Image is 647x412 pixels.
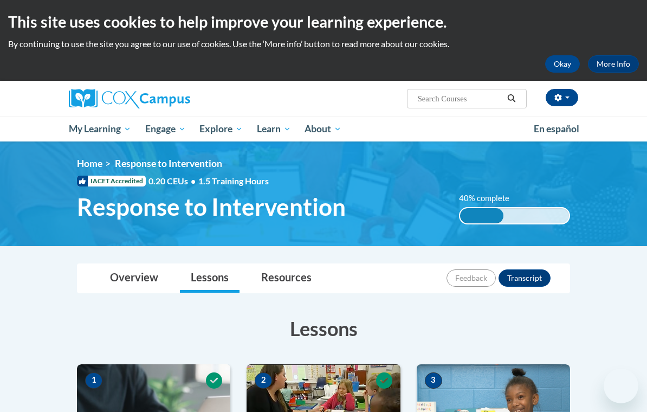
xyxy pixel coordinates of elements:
[604,369,638,403] iframe: Button to launch messaging window
[417,92,503,105] input: Search Courses
[250,117,298,141] a: Learn
[305,123,341,136] span: About
[257,123,291,136] span: Learn
[77,315,570,342] h3: Lessons
[8,11,639,33] h2: This site uses cookies to help improve your learning experience.
[588,55,639,73] a: More Info
[250,264,322,293] a: Resources
[99,264,169,293] a: Overview
[198,176,269,186] span: 1.5 Training Hours
[192,117,250,141] a: Explore
[138,117,193,141] a: Engage
[460,208,503,223] div: 40% complete
[69,89,228,108] a: Cox Campus
[191,176,196,186] span: •
[8,38,639,50] p: By continuing to use the site you agree to our use of cookies. Use the ‘More info’ button to read...
[503,92,520,105] button: Search
[85,372,102,389] span: 1
[499,269,551,287] button: Transcript
[545,55,580,73] button: Okay
[77,158,102,169] a: Home
[77,192,346,221] span: Response to Intervention
[69,123,131,136] span: My Learning
[527,118,586,140] a: En español
[145,123,186,136] span: Engage
[298,117,349,141] a: About
[255,372,272,389] span: 2
[199,123,243,136] span: Explore
[77,176,146,186] span: IACET Accredited
[447,269,496,287] button: Feedback
[425,372,442,389] span: 3
[459,192,521,204] label: 40% complete
[62,117,138,141] a: My Learning
[546,89,578,106] button: Account Settings
[69,89,190,108] img: Cox Campus
[534,123,579,134] span: En español
[115,158,222,169] span: Response to Intervention
[148,175,198,187] span: 0.20 CEUs
[61,117,586,141] div: Main menu
[180,264,240,293] a: Lessons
